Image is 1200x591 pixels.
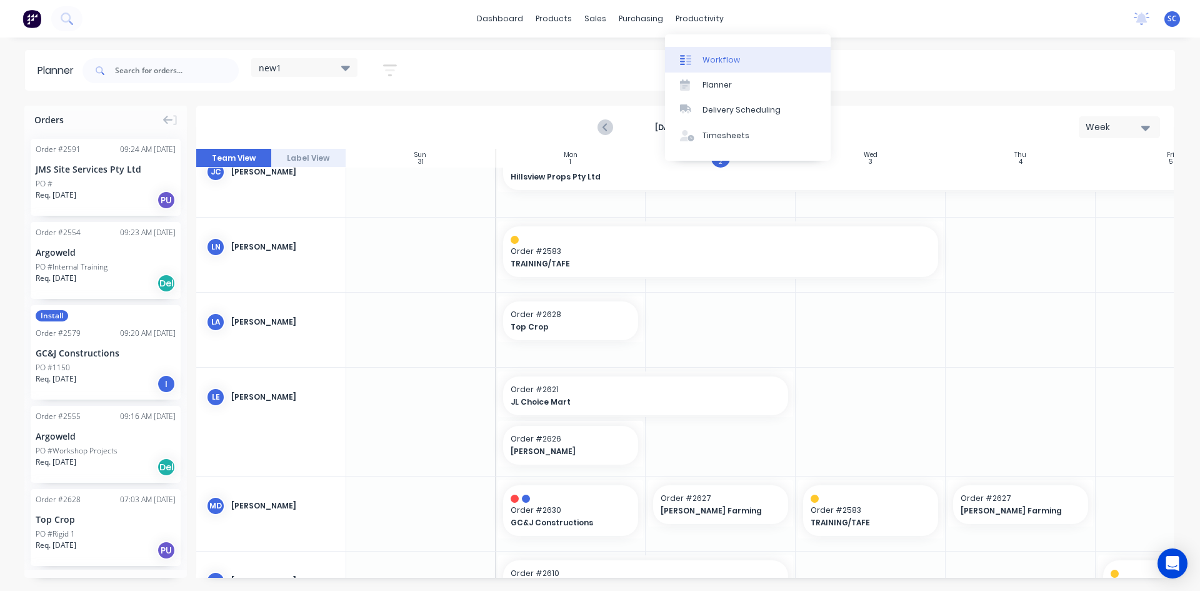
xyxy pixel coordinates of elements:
[36,430,176,443] div: Argoweld
[36,163,176,176] div: JMS Site Services Pty Ltd
[702,104,781,116] div: Delivery Scheduling
[511,321,619,333] span: Top Crop
[157,458,176,477] div: Del
[120,328,176,339] div: 09:20 AM [DATE]
[864,151,877,159] div: Wed
[702,79,732,91] div: Planner
[231,241,336,253] div: [PERSON_NAME]
[702,130,749,141] div: Timesheets
[206,388,225,407] div: LE
[511,384,781,395] span: Order # 2621
[36,328,81,339] div: Order # 2579
[157,541,176,560] div: PU
[868,159,872,165] div: 3
[511,517,619,528] span: GC&J Constructions
[417,159,424,165] div: 31
[115,58,239,83] input: Search for orders...
[120,144,176,155] div: 09:24 AM [DATE]
[622,122,747,133] strong: [DATE] - [DATE]
[511,309,631,320] span: Order # 2628
[36,513,176,526] div: Top Crop
[511,258,889,270] span: TRAINING/TAFE
[231,500,336,512] div: [PERSON_NAME]
[36,178,52,189] div: PO #
[36,261,107,273] div: PO #Internal Training
[811,505,931,516] span: Order # 2583
[665,73,831,98] a: Planner
[22,9,41,28] img: Factory
[36,411,81,422] div: Order # 2555
[669,9,730,28] div: productivity
[36,445,117,457] div: PO #Workshop Projects
[34,113,64,126] span: Orders
[702,54,740,66] div: Workflow
[36,189,76,201] span: Req. [DATE]
[120,494,176,505] div: 07:03 AM [DATE]
[1014,151,1026,159] div: Thu
[511,246,931,257] span: Order # 2583
[36,528,75,540] div: PO #Rigid 1
[120,411,176,422] div: 09:16 AM [DATE]
[665,98,831,123] a: Delivery Scheduling
[665,123,831,148] a: Timesheets
[1079,116,1160,138] button: Week
[206,572,225,590] div: PW
[271,149,346,168] button: Label View
[1167,13,1177,24] span: SC
[231,575,336,587] div: [PERSON_NAME]
[206,497,225,515] div: MD
[811,517,919,528] span: TRAINING/TAFE
[1167,151,1174,159] div: Fri
[414,151,426,159] div: Sun
[206,163,225,181] div: JC
[661,493,781,504] span: Order # 2627
[36,227,81,238] div: Order # 2554
[1169,159,1172,165] div: 5
[961,493,1081,504] span: Order # 2627
[612,9,669,28] div: purchasing
[578,9,612,28] div: sales
[206,238,225,256] div: LN
[511,397,754,408] span: JL Choice Mart
[120,227,176,238] div: 09:23 AM [DATE]
[36,310,68,321] span: Install
[1019,159,1022,165] div: 4
[1157,548,1187,578] div: Open Intercom Messenger
[157,274,176,293] div: Del
[665,47,831,72] a: Workflow
[36,373,76,385] span: Req. [DATE]
[569,159,571,165] div: 1
[259,61,281,74] span: new1
[37,63,80,78] div: Planner
[157,191,176,210] div: PU
[529,9,578,28] div: products
[36,457,76,468] span: Req. [DATE]
[231,391,336,403] div: [PERSON_NAME]
[36,540,76,551] span: Req. [DATE]
[511,568,781,579] span: Order # 2610
[471,9,529,28] a: dashboard
[511,505,631,516] span: Order # 2630
[36,362,70,373] div: PO #1150
[564,151,577,159] div: Mon
[36,246,176,259] div: Argoweld
[961,505,1069,517] span: [PERSON_NAME] Farming
[231,166,336,178] div: [PERSON_NAME]
[206,313,225,331] div: LA
[36,144,81,155] div: Order # 2591
[1086,121,1143,134] div: Week
[36,346,176,360] div: GC&J Constructions
[719,159,722,165] div: 2
[36,494,81,505] div: Order # 2628
[231,316,336,328] div: [PERSON_NAME]
[661,505,769,517] span: [PERSON_NAME] Farming
[36,273,76,284] span: Req. [DATE]
[157,375,176,393] div: I
[511,446,619,457] span: [PERSON_NAME]
[196,149,271,168] button: Team View
[511,433,631,445] span: Order # 2626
